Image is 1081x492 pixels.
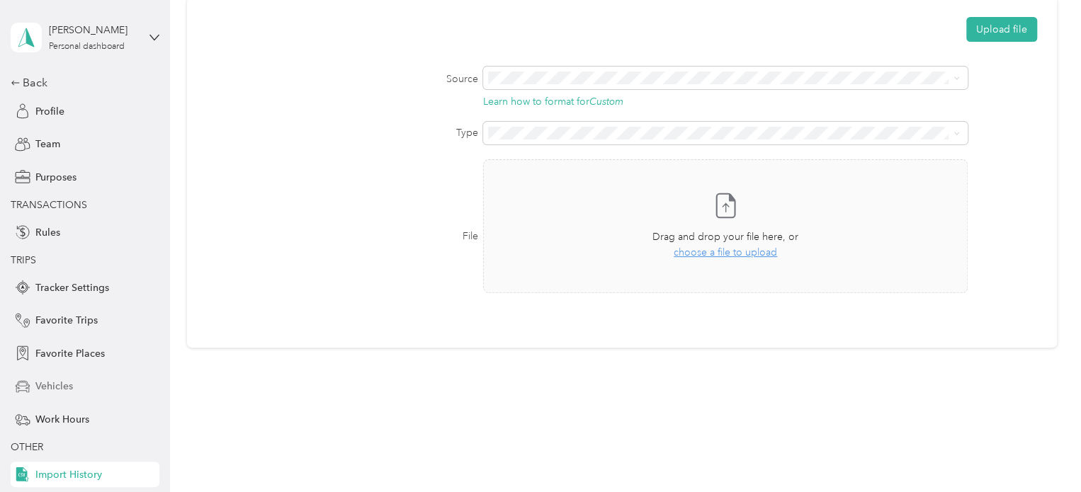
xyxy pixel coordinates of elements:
[35,170,77,185] span: Purposes
[35,225,60,240] span: Rules
[484,160,967,292] span: Drag and drop your file here, orchoose a file to upload
[49,42,125,51] div: Personal dashboard
[35,412,89,427] span: Work Hours
[483,96,623,107] button: Learn how to format forCustom
[35,379,73,394] span: Vehicles
[207,229,479,244] label: File
[11,199,87,211] span: TRANSACTIONS
[207,125,479,140] label: Type
[966,17,1037,42] button: Upload file
[589,96,623,107] i: Custom
[1002,413,1081,492] iframe: Everlance-gr Chat Button Frame
[35,137,60,151] span: Team
[674,246,777,258] span: choose a file to upload
[35,104,64,119] span: Profile
[35,467,102,482] span: Import History
[11,254,36,266] span: TRIPS
[35,280,109,295] span: Tracker Settings
[35,346,105,361] span: Favorite Places
[49,23,137,38] div: [PERSON_NAME]
[11,74,152,91] div: Back
[652,231,798,243] span: Drag and drop your file here, or
[11,441,43,453] span: OTHER
[207,71,479,86] label: Source
[35,313,98,328] span: Favorite Trips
